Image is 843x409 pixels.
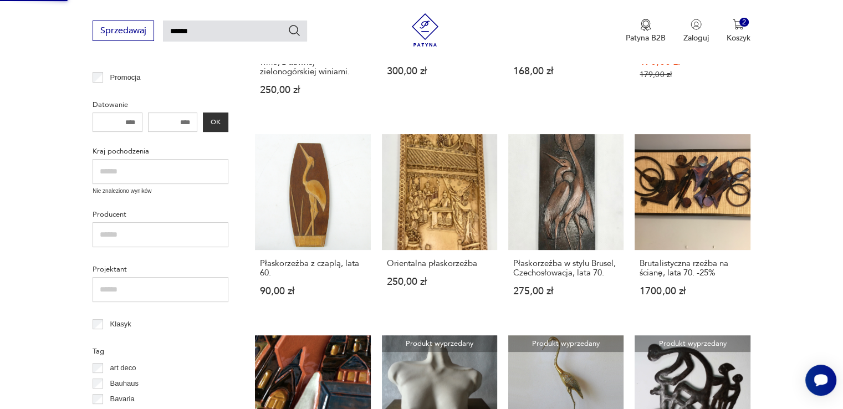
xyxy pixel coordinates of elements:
img: Ikonka użytkownika [691,19,702,30]
p: Projektant [93,263,228,275]
a: Brutalistyczna rzeźba na ścianę, lata 70. -25%Brutalistyczna rzeźba na ścianę, lata 70. -25%1700,... [635,134,750,317]
p: Patyna B2B [626,33,666,43]
p: 168,00 zł [513,67,619,76]
button: Szukaj [288,24,301,37]
h3: Orientalna płaskorzeźba [387,259,492,268]
p: Tag [93,345,228,357]
p: Producent [93,208,228,221]
p: 275,00 zł [513,287,619,296]
p: 1700,00 zł [640,287,745,296]
p: art deco [110,362,136,374]
p: 300,00 zł [387,67,492,76]
a: Orientalna płaskorzeźbaOrientalna płaskorzeźba250,00 zł [382,134,497,317]
button: Zaloguj [683,19,709,43]
div: 2 [739,18,749,27]
img: Patyna - sklep z meblami i dekoracjami vintage [408,13,442,47]
h3: Płaskorzeźba z czaplą, lata 60. [260,259,365,278]
h3: Drewniana płaskorzeźba Winomiła kosztującego wino, z dawnej zielonogórskiej winiarni. [260,39,365,76]
h3: Brutalistyczna rzeźba na ścianę, lata 70. -25% [640,259,745,278]
p: 90,00 zł [260,287,365,296]
a: Sprzedawaj [93,28,154,35]
p: Koszyk [727,33,750,43]
p: 250,00 zł [260,85,365,95]
p: Kraj pochodzenia [93,145,228,157]
button: 2Koszyk [727,19,750,43]
p: Bavaria [110,393,135,405]
button: Sprzedawaj [93,21,154,41]
a: Płaskorzeźba w stylu Brusel, Czechosłowacja, lata 70.Płaskorzeźba w stylu Brusel, Czechosłowacja,... [508,134,624,317]
img: Ikona koszyka [733,19,744,30]
p: 170,00 zł [640,57,745,67]
a: Płaskorzeźba z czaplą, lata 60.Płaskorzeźba z czaplą, lata 60.90,00 zł [255,134,370,317]
p: 250,00 zł [387,277,492,287]
button: OK [203,113,228,132]
p: 179,00 zł [640,70,745,79]
button: Patyna B2B [626,19,666,43]
p: Promocja [110,71,141,84]
iframe: Smartsupp widget button [805,365,836,396]
p: Nie znaleziono wyników [93,187,228,196]
p: Klasyk [110,318,131,330]
img: Ikona medalu [640,19,651,31]
h3: Płaskorzeźba w stylu Brusel, Czechosłowacja, lata 70. [513,259,619,278]
p: Zaloguj [683,33,709,43]
p: Bauhaus [110,377,139,390]
a: Ikona medaluPatyna B2B [626,19,666,43]
p: Datowanie [93,99,228,111]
